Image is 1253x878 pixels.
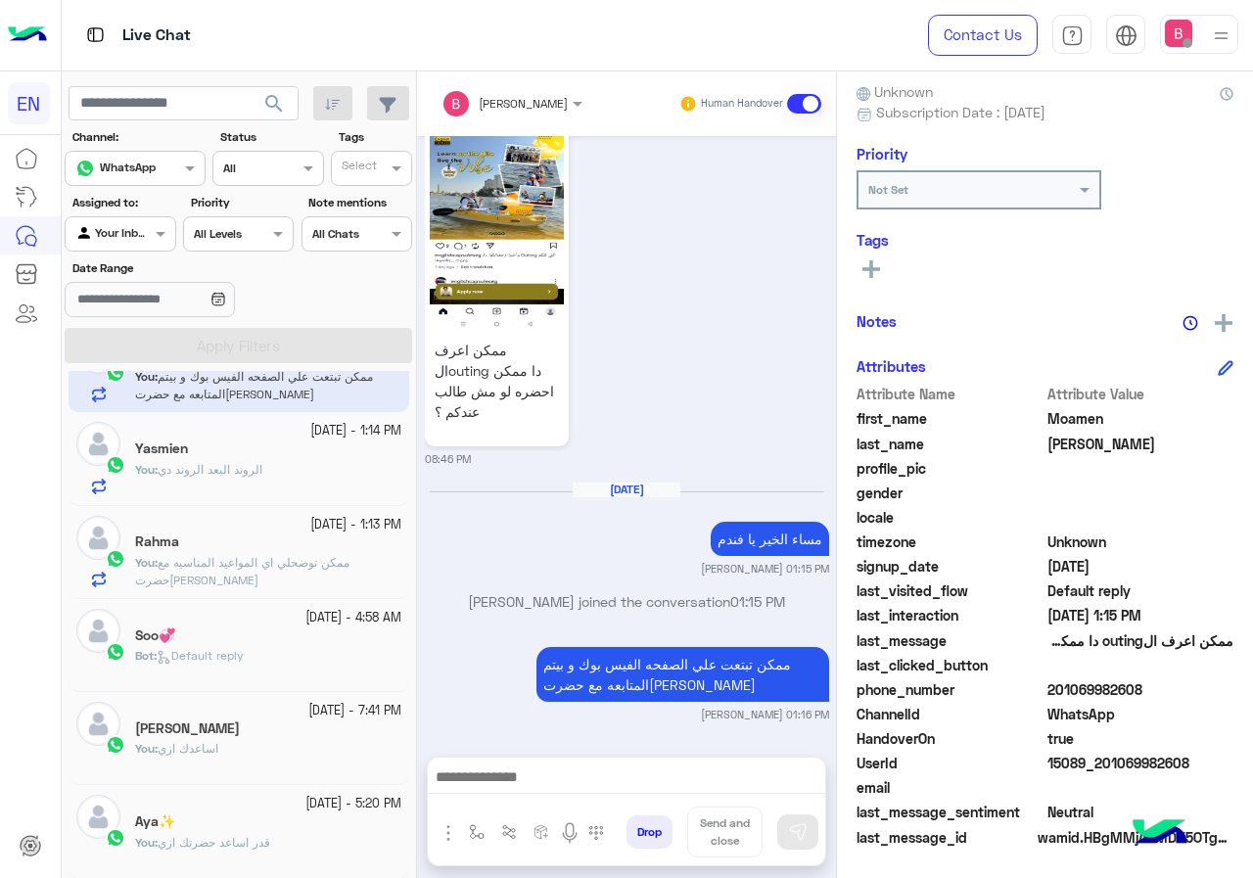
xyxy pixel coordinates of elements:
span: 2025-09-30T10:15:47.052Z [1047,605,1234,625]
small: [PERSON_NAME] 01:16 PM [701,707,829,722]
span: null [1047,655,1234,675]
span: قدر اساعد حضرتك ازي [158,835,270,850]
span: null [1047,507,1234,528]
img: send message [788,822,808,842]
div: Select [339,157,377,179]
span: last_message_sentiment [857,802,1044,822]
span: timezone [857,531,1044,552]
label: Status [220,128,321,146]
b: : [135,835,158,850]
span: You [135,741,155,756]
span: wamid.HBgMMjAxMDY5OTgyNjA4FQIAEhggQUMzMEQ5QkU1OEE2OUZFMUZCRjBBN0JEN0ZFQUI1NzQA [1038,827,1233,848]
button: Drop [626,815,673,849]
span: last_visited_flow [857,580,1044,601]
small: [DATE] - 7:41 PM [308,702,401,720]
h5: Soo💞 [135,627,175,644]
span: locale [857,507,1044,528]
img: defaultAdmin.png [76,609,120,653]
small: [DATE] - 1:13 PM [310,516,401,534]
p: ممكن اعرف الouting دا ممكن احضره لو مش طالب عندكم ؟ [430,335,564,427]
img: send voice note [558,821,581,845]
img: create order [534,824,549,840]
span: Unknown [857,81,933,102]
span: profile_pic [857,458,1044,479]
h6: Notes [857,312,897,330]
img: tab [83,23,108,47]
img: WhatsApp [106,642,125,662]
h5: Yasmien [135,440,188,457]
label: Assigned to: [72,194,173,211]
span: You [135,555,155,570]
img: Trigger scenario [501,824,517,840]
h6: [DATE] [573,483,680,496]
img: Logo [8,15,47,56]
img: defaultAdmin.png [76,795,120,839]
span: gender [857,483,1044,503]
b: : [135,741,158,756]
button: search [251,86,299,128]
h5: Rahma [135,533,179,550]
img: WhatsApp [106,735,125,755]
button: Apply Filters [65,328,412,363]
span: Attribute Value [1047,384,1234,404]
span: Moamen [1047,408,1234,429]
h6: Tags [857,231,1233,249]
p: 30/9/2025, 1:15 PM [711,522,829,556]
img: defaultAdmin.png [76,422,120,466]
span: search [262,92,286,116]
span: الروند البعد الروند دي [158,462,262,477]
button: Send and close [687,807,763,857]
b: : [135,555,158,570]
img: send attachment [437,821,460,845]
img: notes [1183,315,1198,331]
img: select flow [469,824,485,840]
span: last_clicked_button [857,655,1044,675]
img: WhatsApp [106,549,125,569]
span: email [857,777,1044,798]
img: add [1215,314,1232,332]
h5: Aya✨ [135,813,175,830]
img: defaultAdmin.png [76,516,120,560]
img: tab [1115,24,1137,47]
h6: Attributes [857,357,926,375]
span: Subscription Date : [DATE] [876,102,1045,122]
img: hulul-logo.png [1126,800,1194,868]
span: 15089_201069982608 [1047,753,1234,773]
img: defaultAdmin.png [76,702,120,746]
button: Trigger scenario [493,816,526,849]
span: first_name [857,408,1044,429]
span: HandoverOn [857,728,1044,749]
span: null [1047,483,1234,503]
label: Tags [339,128,410,146]
img: WhatsApp [106,455,125,475]
small: 08:46 PM [425,451,471,467]
b: : [135,462,158,477]
span: اساعدك ازي [158,741,218,756]
button: select flow [461,816,493,849]
span: ممكن اعرف الouting دا ممكن احضره لو مش طالب عندكم ؟ [1047,630,1234,651]
img: make a call [588,825,604,841]
span: Unknown [1047,531,1234,552]
h5: Salma Ibraheem [135,720,240,737]
span: Default reply [157,648,244,663]
span: You [135,462,155,477]
span: 201069982608 [1047,679,1234,700]
label: Note mentions [308,194,409,211]
a: tab [1052,15,1091,56]
img: 766752692999311.jpg [430,92,564,330]
h6: Priority [857,145,907,162]
span: signup_date [857,556,1044,577]
img: profile [1209,23,1233,48]
span: 2025-09-29T17:46:34.383Z [1047,556,1234,577]
span: 0 [1047,802,1234,822]
b: : [135,648,157,663]
span: 01:15 PM [730,593,785,610]
span: 2 [1047,704,1234,724]
label: Channel: [72,128,204,146]
p: Live Chat [122,23,191,49]
small: Human Handover [701,96,783,112]
small: [DATE] - 1:14 PM [310,422,401,440]
span: Attribute Name [857,384,1044,404]
div: EN [8,82,50,124]
span: last_interaction [857,605,1044,625]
